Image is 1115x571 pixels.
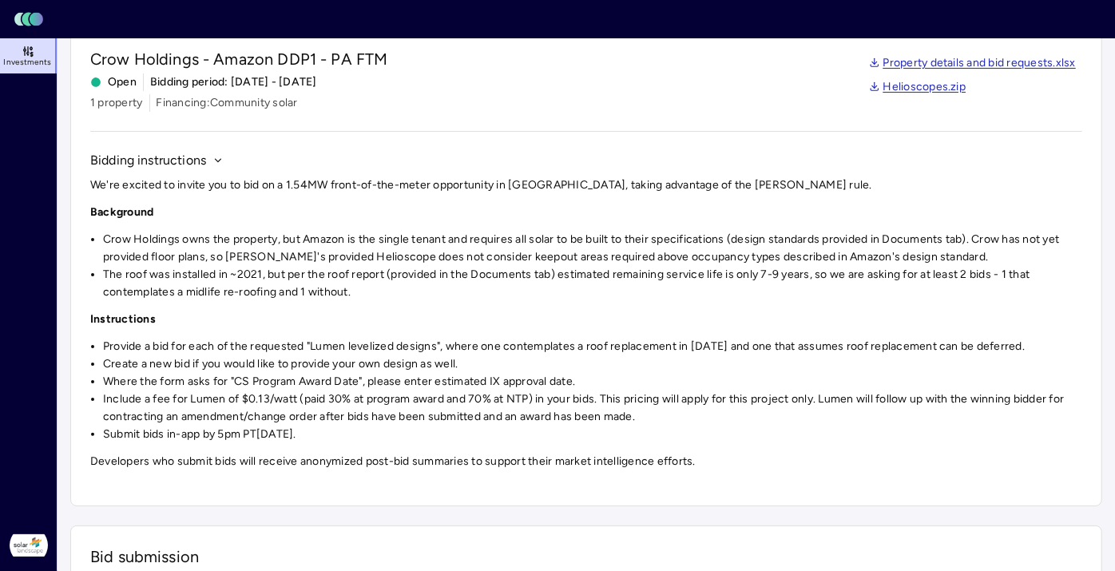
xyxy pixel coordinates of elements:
[103,231,1082,266] li: Crow Holdings owns the property, but Amazon is the single tenant and requires all solar to be bui...
[103,338,1082,355] li: Provide a bid for each of the requested "Lumen levelized designs", where one contemplates a roof ...
[10,526,48,565] img: Solar Landscape
[103,266,1082,301] li: The roof was installed in ~2021, but per the roof report (provided in the Documents tab) estimate...
[90,73,137,91] span: Open
[157,94,298,112] span: Financing: Community solar
[103,391,1082,426] li: Include a fee for Lumen of $0.13/watt (paid 30% at program award and 70% at NTP) in your bids. Th...
[90,48,387,70] span: Crow Holdings - Amazon DDP1 - PA FTM
[103,373,1082,391] li: Where the form asks for "CS Program Award Date", please enter estimated IX approval date.
[90,312,156,326] strong: Instructions
[869,78,966,96] a: Helioscopes.zip
[103,355,1082,373] li: Create a new bid if you would like to provide your own design as well.
[869,54,1077,72] a: Property details and bid requests.xlsx
[103,426,1082,443] li: Submit bids in-app by 5pm PT[DATE].
[150,73,317,91] span: Bidding period: [DATE] - [DATE]
[90,151,224,170] button: Bidding instructions
[90,94,143,112] span: 1 property
[90,453,1082,470] p: Developers who submit bids will receive anonymized post-bid summaries to support their market int...
[90,151,206,170] span: Bidding instructions
[90,547,199,566] span: Bid submission
[3,57,51,67] span: Investments
[90,176,1082,194] p: We're excited to invite you to bid on a 1.54MW front-of-the-meter opportunity in [GEOGRAPHIC_DATA...
[90,205,154,219] strong: Background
